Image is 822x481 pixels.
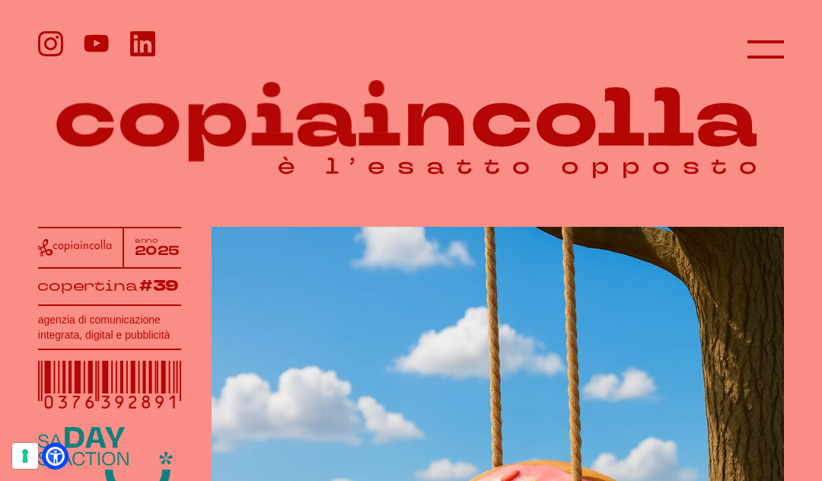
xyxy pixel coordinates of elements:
h1: agenzia di comunicazione integrata, digital e pubblicità [38,312,181,342]
tspan: 2025 [134,241,180,260]
a: Open Accessibility Menu [46,447,65,466]
tspan: copertina [37,276,139,295]
tspan: anno [134,235,158,245]
button: Le tue preferenze relative al consenso per le tecnologie di tracciamento [12,443,38,469]
tspan: #39 [140,276,180,297]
